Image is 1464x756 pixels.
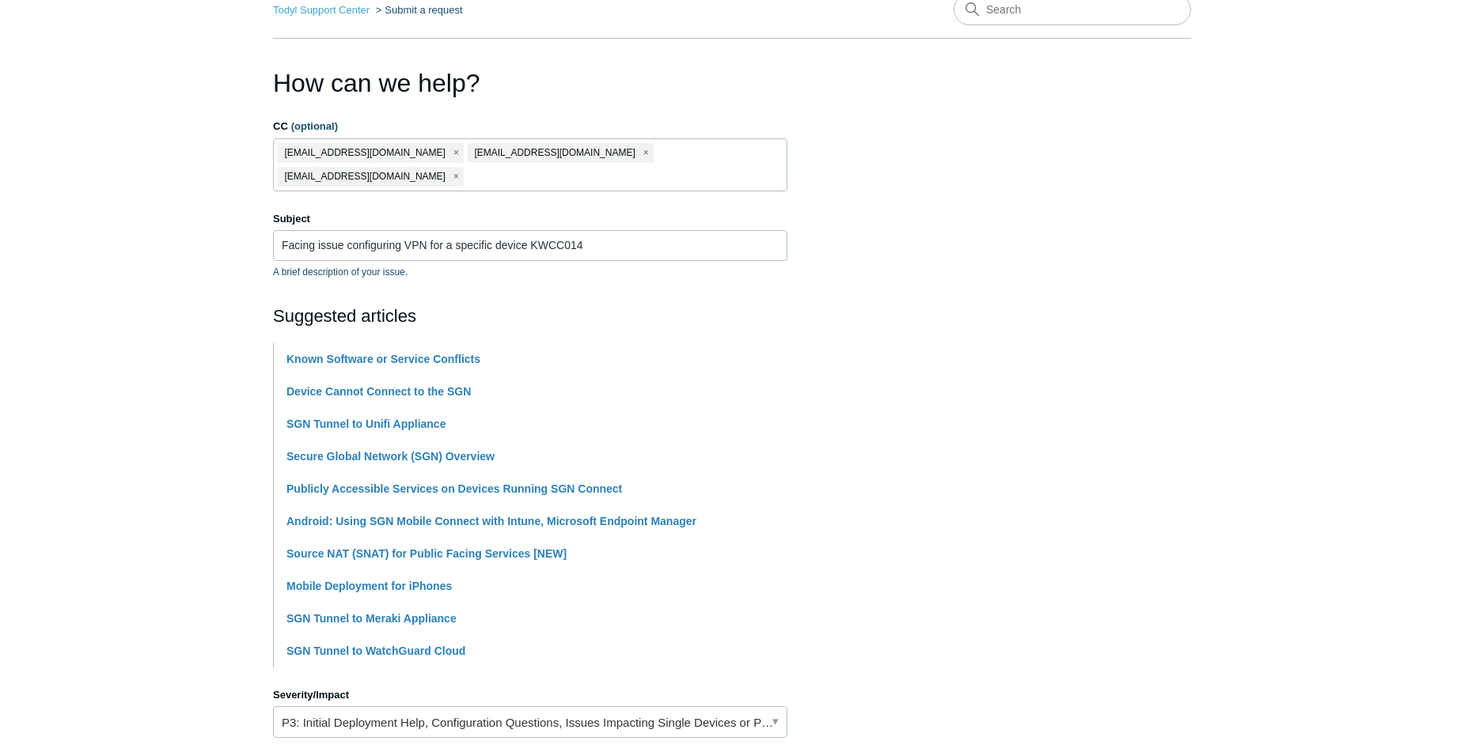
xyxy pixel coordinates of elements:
span: [EMAIL_ADDRESS][DOMAIN_NAME] [285,168,446,186]
a: Secure Global Network (SGN) Overview [286,450,495,463]
a: SGN Tunnel to Meraki Appliance [286,612,457,625]
a: Android: Using SGN Mobile Connect with Intune, Microsoft Endpoint Manager [286,515,696,527]
span: (optional) [291,120,338,132]
a: Todyl Support Center [273,4,370,16]
h1: How can we help? [273,64,787,102]
span: [EMAIL_ADDRESS][DOMAIN_NAME] [285,144,446,162]
h2: Suggested articles [273,303,787,329]
li: Todyl Support Center [273,4,373,16]
a: Device Cannot Connect to the SGN [286,385,471,398]
a: SGN Tunnel to Unifi Appliance [286,418,446,430]
span: [EMAIL_ADDRESS][DOMAIN_NAME] [474,144,635,162]
a: Mobile Deployment for iPhones [286,580,452,592]
a: Known Software or Service Conflicts [286,353,480,365]
a: Source NAT (SNAT) for Public Facing Services [NEW] [286,547,567,560]
label: Subject [273,211,787,227]
label: CC [273,119,787,134]
span: close [453,144,459,162]
li: Submit a request [373,4,463,16]
span: close [643,144,649,162]
a: P3: Initial Deployment Help, Configuration Questions, Issues Impacting Single Devices or Past Out... [273,706,787,738]
p: A brief description of your issue. [273,265,787,279]
label: Severity/Impact [273,687,787,703]
a: SGN Tunnel to WatchGuard Cloud [286,644,465,657]
a: Publicly Accessible Services on Devices Running SGN Connect [286,482,622,495]
span: close [453,168,459,186]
